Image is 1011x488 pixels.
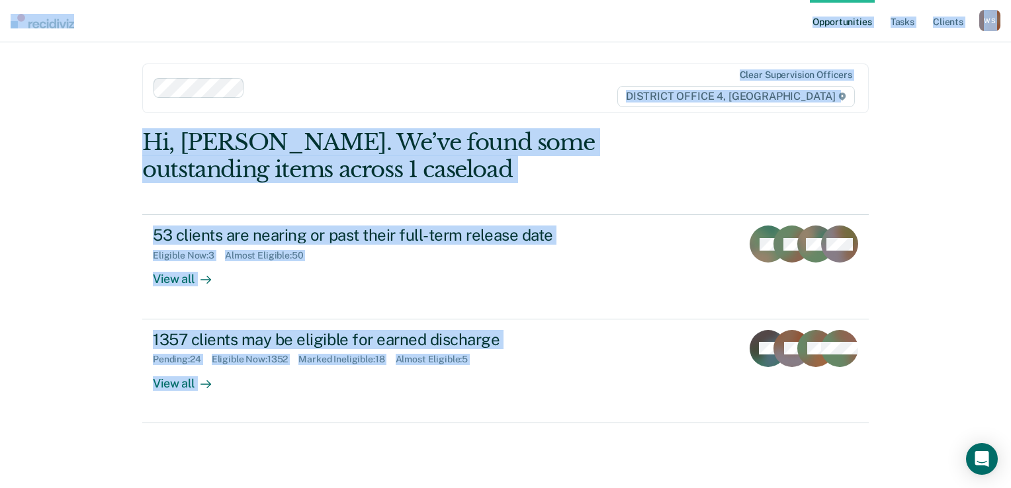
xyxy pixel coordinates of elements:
a: 53 clients are nearing or past their full-term release dateEligible Now:3Almost Eligible:50View all [142,214,869,319]
div: Eligible Now : 3 [153,250,225,261]
div: Open Intercom Messenger [966,443,998,475]
div: Marked Ineligible : 18 [298,354,395,365]
div: Hi, [PERSON_NAME]. We’ve found some outstanding items across 1 caseload [142,129,723,183]
div: Almost Eligible : 50 [225,250,314,261]
div: 1357 clients may be eligible for earned discharge [153,330,617,349]
div: 53 clients are nearing or past their full-term release date [153,225,617,245]
button: WS [979,10,1000,31]
div: Clear supervision officers [740,69,852,81]
div: Almost Eligible : 5 [396,354,479,365]
div: Pending : 24 [153,354,212,365]
span: DISTRICT OFFICE 4, [GEOGRAPHIC_DATA] [617,86,855,107]
div: Eligible Now : 1352 [212,354,299,365]
div: View all [153,365,227,391]
a: 1357 clients may be eligible for earned dischargePending:24Eligible Now:1352Marked Ineligible:18A... [142,319,869,423]
img: Recidiviz [11,14,74,28]
div: W S [979,10,1000,31]
div: View all [153,261,227,287]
